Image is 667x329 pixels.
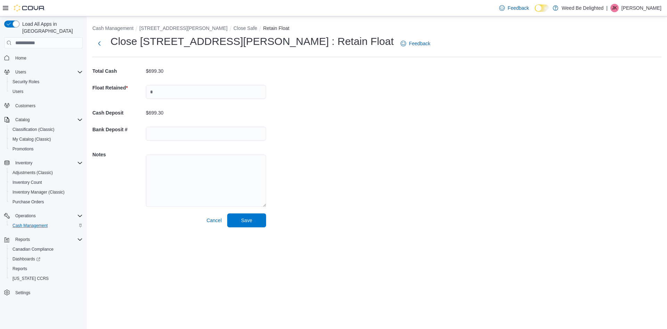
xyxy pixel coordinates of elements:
a: Feedback [398,37,433,50]
h5: Bank Deposit # [92,123,145,136]
button: Canadian Compliance [7,244,85,254]
span: Reports [13,266,27,272]
button: Users [1,67,85,77]
span: Classification (Classic) [13,127,55,132]
span: Adjustments (Classic) [10,169,83,177]
span: Purchase Orders [10,198,83,206]
span: Settings [13,288,83,297]
button: Adjustments (Classic) [7,168,85,178]
nav: Complex example [4,50,83,316]
button: Reports [7,264,85,274]
span: Inventory Manager (Classic) [10,188,83,196]
p: | [606,4,608,12]
span: Inventory Manager (Classic) [13,189,65,195]
span: [US_STATE] CCRS [13,276,49,281]
button: Retain Float [263,25,289,31]
span: Security Roles [10,78,83,86]
span: Cancel [206,217,222,224]
button: Catalog [1,115,85,125]
button: Close Safe [233,25,257,31]
a: Inventory Count [10,178,45,187]
span: Inventory Count [10,178,83,187]
span: Feedback [508,5,529,11]
p: $699.30 [146,68,164,74]
span: Dashboards [13,256,40,262]
span: Canadian Compliance [13,246,53,252]
a: Feedback [496,1,532,15]
span: Dashboards [10,255,83,263]
button: [US_STATE] CCRS [7,274,85,283]
span: Home [13,53,83,62]
button: Inventory Manager (Classic) [7,187,85,197]
button: Inventory [13,159,35,167]
button: Users [7,87,85,96]
a: Purchase Orders [10,198,47,206]
span: Reports [13,235,83,244]
span: Users [15,69,26,75]
span: Load All Apps in [GEOGRAPHIC_DATA] [19,21,83,34]
span: Catalog [15,117,30,123]
span: My Catalog (Classic) [13,136,51,142]
a: Settings [13,289,33,297]
h5: Notes [92,148,145,162]
span: Canadian Compliance [10,245,83,253]
span: Purchase Orders [13,199,44,205]
a: Home [13,54,29,62]
p: Weed Be Delighted [562,4,603,12]
a: Security Roles [10,78,42,86]
input: Dark Mode [535,5,549,12]
span: JK [612,4,617,12]
span: Customers [15,103,35,109]
nav: An example of EuiBreadcrumbs [92,25,661,33]
button: Purchase Orders [7,197,85,207]
button: Reports [1,235,85,244]
span: Security Roles [13,79,39,85]
a: Adjustments (Classic) [10,169,56,177]
span: Promotions [10,145,83,153]
button: Save [227,213,266,227]
a: Reports [10,265,30,273]
button: Operations [13,212,39,220]
button: Cancel [204,213,224,227]
a: Promotions [10,145,36,153]
span: Customers [13,101,83,110]
button: Inventory [1,158,85,168]
a: Dashboards [10,255,43,263]
p: $699.30 [146,110,164,116]
button: Settings [1,288,85,298]
span: Inventory Count [13,180,42,185]
button: Users [13,68,29,76]
a: Dashboards [7,254,85,264]
h5: Cash Deposit [92,106,145,120]
span: Classification (Classic) [10,125,83,134]
span: Operations [15,213,36,219]
button: Promotions [7,144,85,154]
h5: Total Cash [92,64,145,78]
span: Feedback [409,40,430,47]
span: Save [241,217,252,224]
button: Operations [1,211,85,221]
button: [STREET_ADDRESS][PERSON_NAME] [139,25,228,31]
button: Cash Management [92,25,133,31]
span: Catalog [13,116,83,124]
button: Security Roles [7,77,85,87]
button: Reports [13,235,33,244]
span: Inventory [13,159,83,167]
span: Operations [13,212,83,220]
a: Cash Management [10,221,50,230]
span: Home [15,55,26,61]
span: Washington CCRS [10,274,83,283]
a: Customers [13,102,38,110]
a: [US_STATE] CCRS [10,274,51,283]
p: [PERSON_NAME] [621,4,661,12]
a: Canadian Compliance [10,245,56,253]
span: Cash Management [10,221,83,230]
button: Home [1,53,85,63]
span: Inventory [15,160,32,166]
h1: Close [STREET_ADDRESS][PERSON_NAME] : Retain Float [110,34,394,48]
span: Reports [15,237,30,242]
button: Classification (Classic) [7,125,85,134]
img: Cova [14,5,45,11]
a: Users [10,87,26,96]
